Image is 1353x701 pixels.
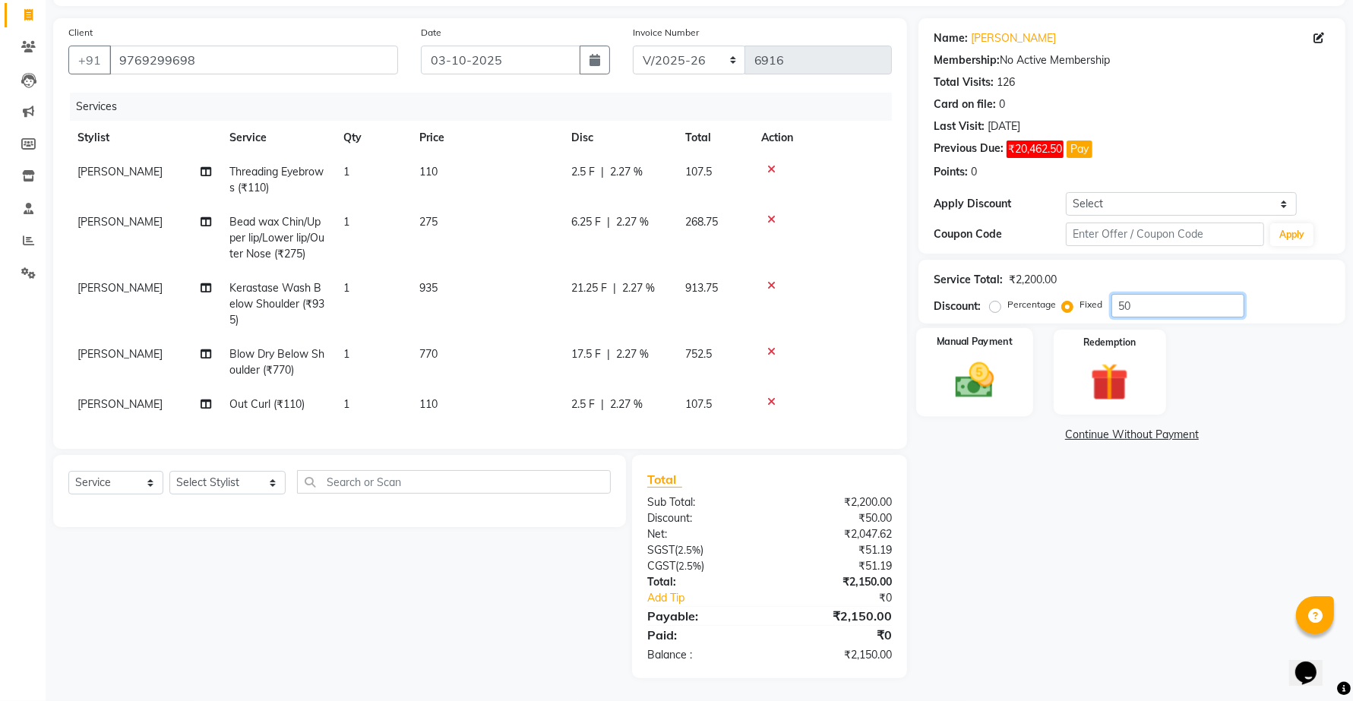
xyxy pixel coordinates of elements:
div: ₹2,047.62 [770,526,903,542]
span: 2.5% [678,560,701,572]
div: Name: [934,30,968,46]
label: Date [421,26,441,39]
span: | [607,346,610,362]
span: [PERSON_NAME] [77,281,163,295]
div: ₹0 [792,590,903,606]
a: Continue Without Payment [921,427,1342,443]
span: | [607,214,610,230]
span: 2.5 F [571,396,595,412]
div: Service Total: [934,272,1003,288]
span: 6.25 F [571,214,601,230]
span: 752.5 [685,347,712,361]
div: ₹2,150.00 [770,574,903,590]
span: ₹20,462.50 [1007,141,1064,158]
div: Points: [934,164,968,180]
div: Discount: [636,510,770,526]
span: Total [647,472,682,488]
span: 1 [343,215,349,229]
th: Qty [334,121,410,155]
span: [PERSON_NAME] [77,215,163,229]
div: 0 [999,96,1005,112]
div: Sub Total: [636,494,770,510]
span: Kerastase Wash Below Shoulder (₹935) [229,281,324,327]
div: Paid: [636,626,770,644]
div: Total: [636,574,770,590]
div: ₹50.00 [770,510,903,526]
span: Bead wax Chin/Upper lip/Lower lip/Outer Nose (₹275) [229,215,324,261]
div: Net: [636,526,770,542]
span: 110 [419,165,438,178]
div: [DATE] [988,118,1020,134]
div: Services [70,93,903,121]
input: Enter Offer / Coupon Code [1066,223,1264,246]
div: Payable: [636,607,770,625]
span: CGST [647,559,675,573]
div: ₹0 [770,626,903,644]
div: ₹2,150.00 [770,647,903,663]
button: Pay [1067,141,1092,158]
span: 1 [343,347,349,361]
span: 2.27 % [610,164,643,180]
span: 17.5 F [571,346,601,362]
span: 275 [419,215,438,229]
a: [PERSON_NAME] [971,30,1056,46]
div: No Active Membership [934,52,1330,68]
span: 1 [343,397,349,411]
div: Membership: [934,52,1000,68]
th: Stylist [68,121,220,155]
img: _gift.svg [1079,358,1140,406]
div: Balance : [636,647,770,663]
span: 268.75 [685,215,718,229]
span: 2.27 % [616,346,649,362]
span: [PERSON_NAME] [77,397,163,411]
span: SGST [647,543,675,557]
label: Redemption [1083,336,1136,349]
div: Card on file: [934,96,996,112]
span: 107.5 [685,165,712,178]
span: 913.75 [685,281,718,295]
div: ₹2,200.00 [770,494,903,510]
button: Apply [1270,223,1313,246]
span: [PERSON_NAME] [77,347,163,361]
label: Manual Payment [937,334,1013,349]
span: 2.27 % [610,396,643,412]
label: Percentage [1007,298,1056,311]
span: | [601,164,604,180]
div: ₹51.19 [770,558,903,574]
div: ( ) [636,542,770,558]
span: 2.5% [678,544,700,556]
div: Total Visits: [934,74,994,90]
span: Out Curl (₹110) [229,397,305,411]
th: Price [410,121,562,155]
span: 2.27 % [616,214,649,230]
th: Total [676,121,752,155]
iframe: chat widget [1289,640,1338,686]
div: Discount: [934,298,981,314]
div: Apply Discount [934,196,1066,212]
div: Coupon Code [934,226,1066,242]
div: ₹2,150.00 [770,607,903,625]
div: 0 [971,164,977,180]
span: [PERSON_NAME] [77,165,163,178]
input: Search by Name/Mobile/Email/Code [109,46,398,74]
input: Search or Scan [297,470,611,494]
span: 110 [419,397,438,411]
div: ₹51.19 [770,542,903,558]
label: Client [68,26,93,39]
th: Action [752,121,892,155]
a: Add Tip [636,590,792,606]
span: 770 [419,347,438,361]
span: 1 [343,281,349,295]
th: Disc [562,121,676,155]
span: Blow Dry Below Shoulder (₹770) [229,347,324,377]
span: 107.5 [685,397,712,411]
span: Threading Eyebrows (₹110) [229,165,324,194]
img: _cash.svg [943,358,1007,403]
span: 2.5 F [571,164,595,180]
div: Last Visit: [934,118,985,134]
span: 935 [419,281,438,295]
span: | [601,396,604,412]
div: Previous Due: [934,141,1004,158]
span: 21.25 F [571,280,607,296]
th: Service [220,121,334,155]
